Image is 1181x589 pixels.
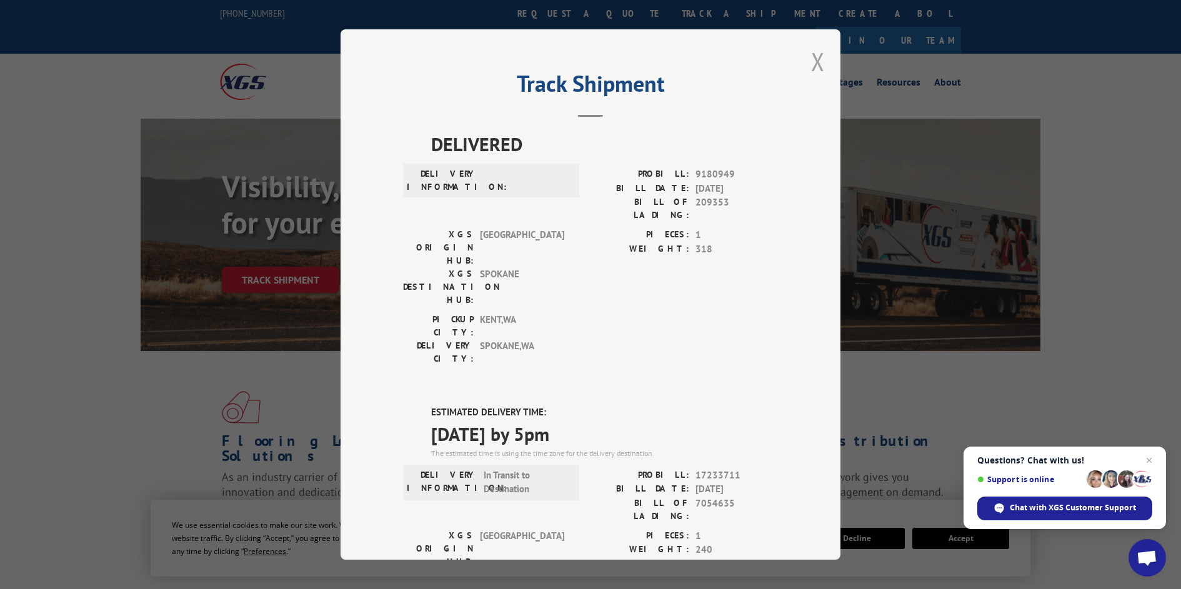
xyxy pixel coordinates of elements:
label: ESTIMATED DELIVERY TIME: [431,405,778,420]
label: PROBILL: [590,468,689,483]
label: DELIVERY INFORMATION: [407,167,477,194]
span: 318 [695,242,778,257]
span: DELIVERED [431,130,778,158]
span: Chat with XGS Customer Support [1010,502,1136,513]
span: 1 [695,228,778,242]
span: SPOKANE [480,267,564,307]
div: The estimated time is using the time zone for the delivery destination. [431,448,778,459]
label: PIECES: [590,529,689,543]
span: 7054635 [695,497,778,523]
div: Chat with XGS Customer Support [977,497,1152,520]
div: Open chat [1129,539,1166,577]
h2: Track Shipment [403,75,778,99]
span: Questions? Chat with us! [977,455,1152,465]
span: SPOKANE , WA [480,339,564,365]
span: [GEOGRAPHIC_DATA] [480,228,564,267]
label: DELIVERY INFORMATION: [407,468,477,497]
label: PICKUP CITY: [403,313,474,339]
span: 17233711 [695,468,778,483]
span: [GEOGRAPHIC_DATA] [480,529,564,568]
span: Support is online [977,475,1082,484]
label: BILL OF LADING: [590,497,689,523]
span: [DATE] by 5pm [431,420,778,448]
label: DELIVERY CITY: [403,339,474,365]
label: BILL DATE: [590,182,689,196]
span: [DATE] [695,482,778,497]
span: 9180949 [695,167,778,182]
span: 1 [695,529,778,543]
label: PIECES: [590,228,689,242]
span: [DATE] [695,182,778,196]
button: Close modal [811,45,825,78]
label: XGS DESTINATION HUB: [403,267,474,307]
span: In Transit to Destination [484,468,568,497]
span: 240 [695,543,778,557]
span: KENT , WA [480,313,564,339]
span: Close chat [1142,453,1157,468]
label: BILL DATE: [590,482,689,497]
span: 209353 [695,196,778,222]
label: WEIGHT: [590,242,689,257]
label: WEIGHT: [590,543,689,557]
label: PROBILL: [590,167,689,182]
label: XGS ORIGIN HUB: [403,228,474,267]
label: BILL OF LADING: [590,196,689,222]
label: XGS ORIGIN HUB: [403,529,474,568]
